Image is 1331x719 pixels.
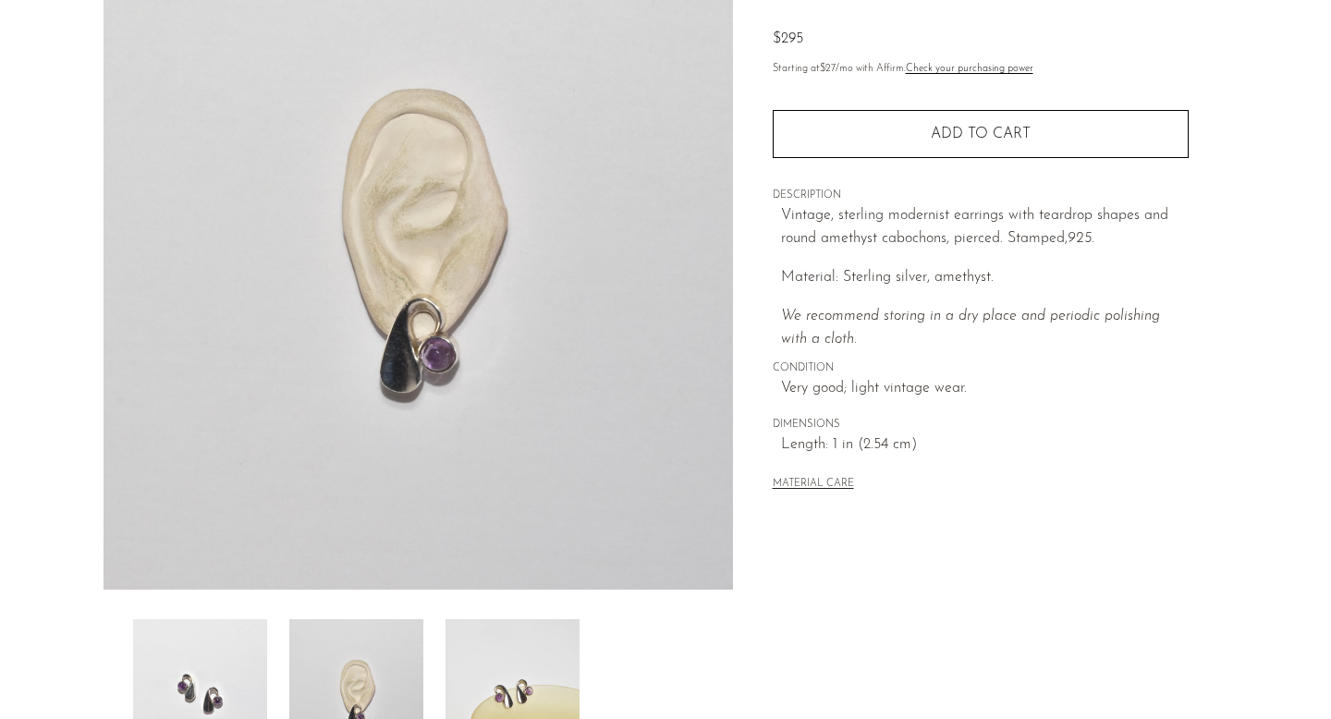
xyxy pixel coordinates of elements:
[931,126,1031,143] span: Add to cart
[773,188,1189,204] span: DESCRIPTION
[781,309,1160,347] i: We recommend storing in a dry place and periodic polishing with a cloth.
[773,31,803,46] span: $295
[773,110,1189,158] button: Add to cart
[781,266,1189,290] p: Material: Sterling silver, amethyst.
[781,204,1189,251] p: Vintage, sterling modernist earrings with teardrop shapes and round amethyst cabochons, pierced. ...
[773,360,1189,377] span: CONDITION
[781,377,1189,401] span: Very good; light vintage wear.
[906,64,1033,74] a: Check your purchasing power - Learn more about Affirm Financing (opens in modal)
[773,417,1189,433] span: DIMENSIONS
[820,64,836,74] span: $27
[1068,231,1094,246] em: 925.
[773,61,1189,78] p: Starting at /mo with Affirm.
[773,478,854,492] button: MATERIAL CARE
[781,433,1189,457] span: Length: 1 in (2.54 cm)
